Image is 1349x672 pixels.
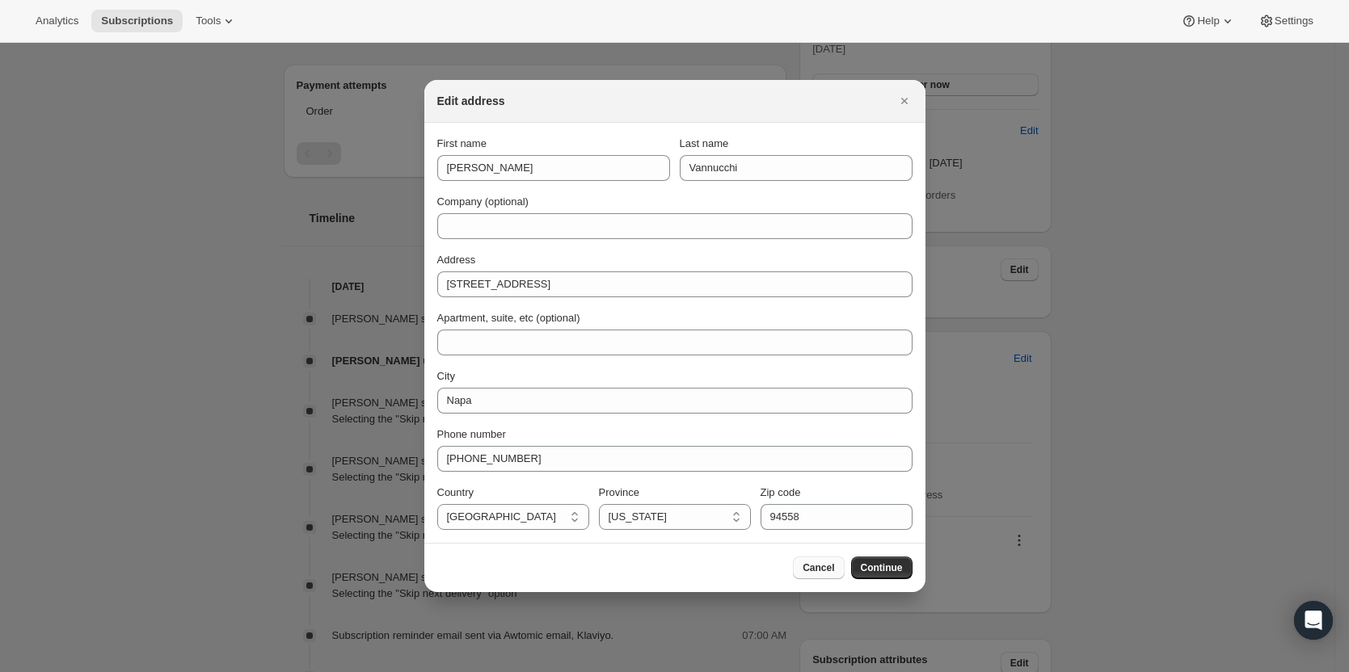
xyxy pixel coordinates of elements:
span: Country [437,486,474,498]
button: Subscriptions [91,10,183,32]
span: Address [437,254,476,266]
button: Settings [1249,10,1323,32]
span: Analytics [36,15,78,27]
button: Tools [186,10,247,32]
span: Zip code [761,486,801,498]
span: Tools [196,15,221,27]
span: Phone number [437,428,506,440]
button: Continue [851,556,913,579]
button: Analytics [26,10,88,32]
span: Cancel [803,561,834,574]
span: Continue [861,561,903,574]
button: Close [893,90,916,112]
span: Apartment, suite, etc (optional) [437,312,580,324]
span: Company (optional) [437,195,529,208]
span: First name [437,137,487,149]
span: City [437,370,455,382]
span: Last name [680,137,729,149]
div: Open Intercom Messenger [1294,601,1333,640]
h2: Edit address [437,93,505,109]
span: Help [1197,15,1219,27]
span: Province [599,486,640,498]
button: Cancel [793,556,844,579]
span: Settings [1275,15,1313,27]
span: Subscriptions [101,15,173,27]
button: Help [1171,10,1245,32]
